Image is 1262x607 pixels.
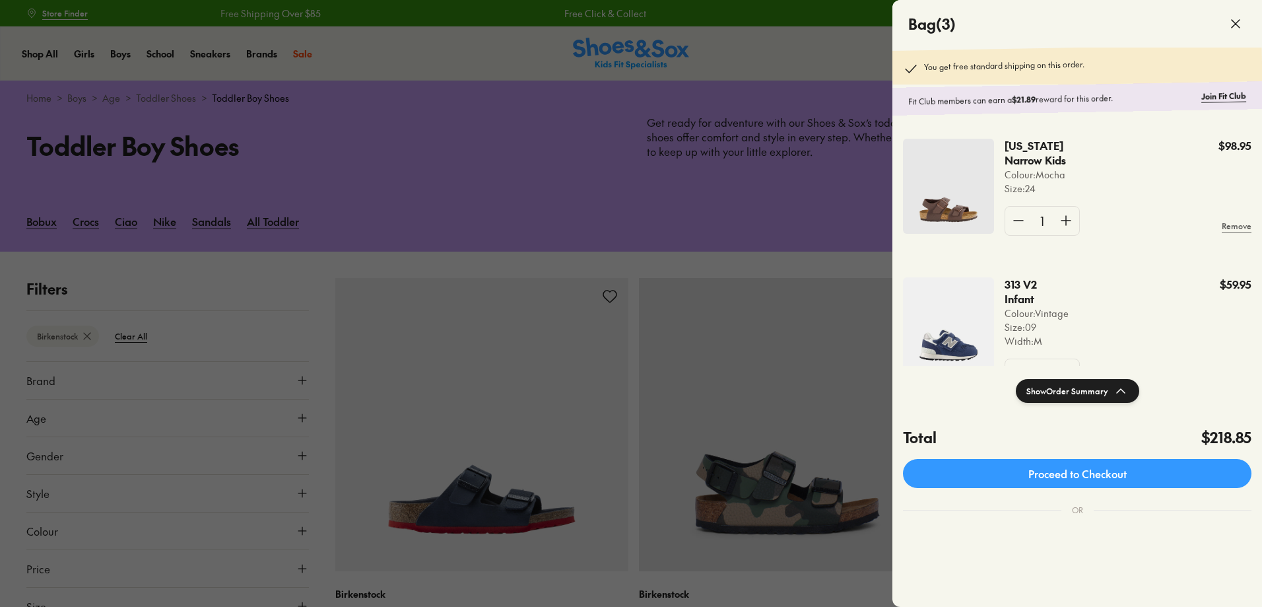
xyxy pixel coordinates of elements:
div: 1 [1032,207,1053,235]
p: Size : 09 [1005,320,1069,334]
p: $98.95 [1218,139,1251,153]
h4: Bag ( 3 ) [908,13,956,35]
p: Width : M [1005,334,1069,348]
a: Proceed to Checkout [903,459,1251,488]
p: You get free standard shipping on this order. [924,58,1084,77]
p: Colour: Vintage [1005,306,1069,320]
p: Size : 24 [1005,182,1127,196]
div: 1 [1032,359,1053,388]
div: OR [1061,493,1094,526]
a: Join Fit Club [1201,90,1246,102]
p: $59.95 [1220,277,1251,292]
img: 4-538806.jpg [903,277,994,373]
p: 313 V2 Infant [1005,277,1056,306]
h4: $218.85 [1201,427,1251,448]
button: ShowOrder Summary [1016,379,1139,403]
b: $21.89 [1012,94,1036,105]
h4: Total [903,427,937,448]
p: Colour: Mocha [1005,168,1127,182]
img: 5_7be962af-dbbc-450f-b8a2-38f179d81108.jpg [903,139,994,234]
p: Fit Club members can earn a reward for this order. [908,90,1196,108]
p: [US_STATE] Narrow Kids [1005,139,1103,168]
iframe: PayPal-paypal [903,542,1251,578]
